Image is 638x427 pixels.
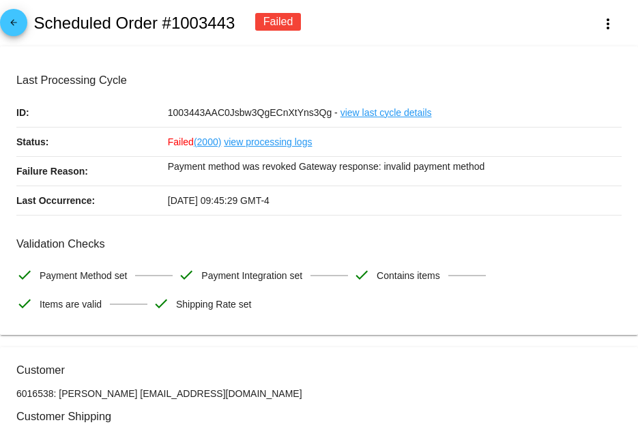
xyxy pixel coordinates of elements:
span: Contains items [377,261,440,290]
mat-icon: more_vert [600,16,616,32]
span: Items are valid [40,290,102,319]
mat-icon: arrow_back [5,18,22,34]
h2: Scheduled Order #1003443 [33,14,235,33]
mat-icon: check [178,267,194,283]
span: Failed [168,136,222,147]
h3: Customer [16,364,622,377]
h3: Validation Checks [16,237,622,250]
mat-icon: check [153,295,169,312]
span: Shipping Rate set [176,290,252,319]
h3: Customer Shipping [16,410,622,423]
mat-icon: check [16,295,33,312]
a: (2000) [194,128,221,156]
span: 1003443AAC0Jsbw3QgECnXtYns3Qg - [168,107,338,118]
mat-icon: check [353,267,370,283]
p: 6016538: [PERSON_NAME] [EMAIL_ADDRESS][DOMAIN_NAME] [16,388,622,399]
span: Payment Integration set [201,261,302,290]
div: Failed [255,13,302,31]
h3: Last Processing Cycle [16,74,622,87]
mat-icon: check [16,267,33,283]
p: Failure Reason: [16,157,168,186]
span: [DATE] 09:45:29 GMT-4 [168,195,270,206]
p: ID: [16,98,168,127]
p: Last Occurrence: [16,186,168,215]
span: Payment Method set [40,261,127,290]
a: view processing logs [224,128,312,156]
a: view last cycle details [340,98,432,127]
p: Status: [16,128,168,156]
p: Payment method was revoked Gateway response: invalid payment method [168,157,622,176]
